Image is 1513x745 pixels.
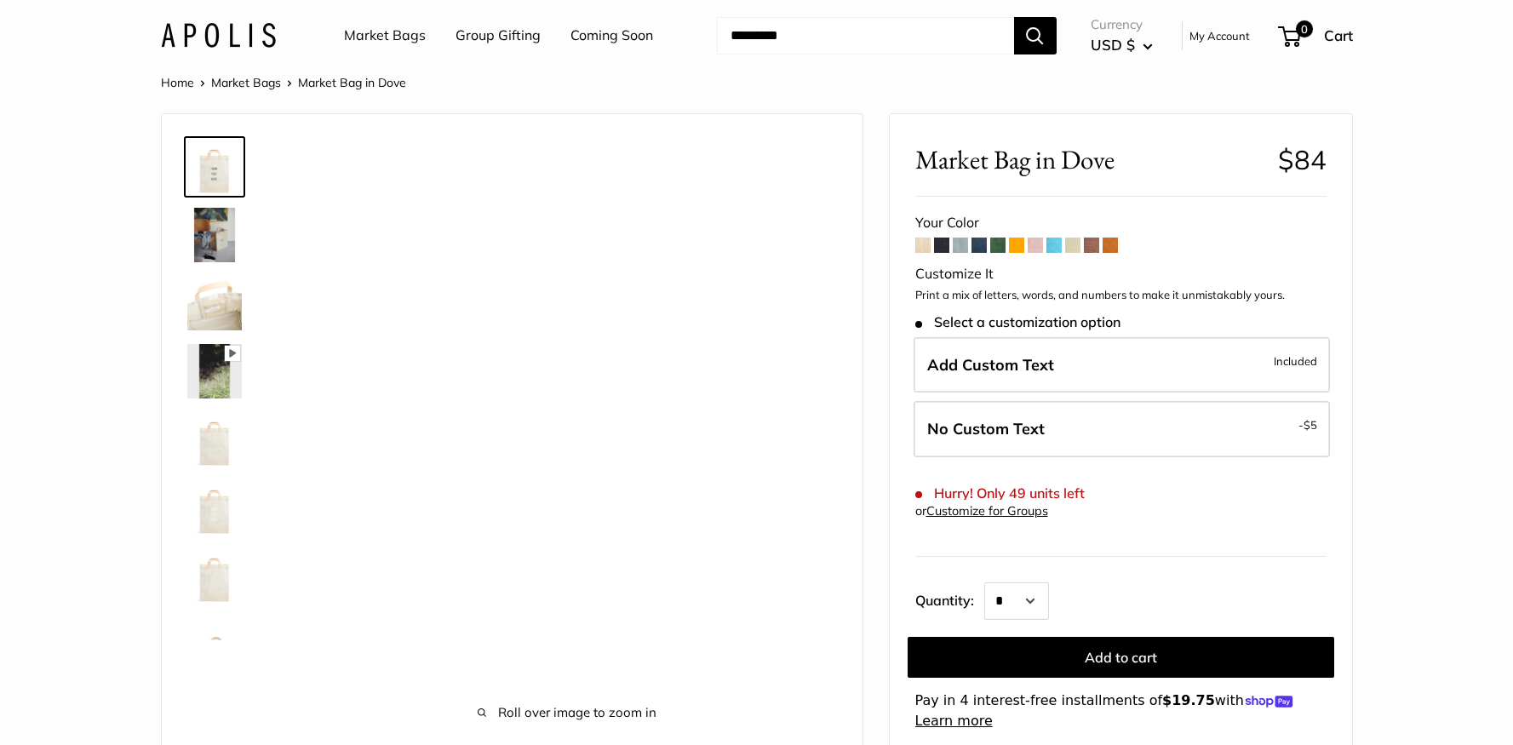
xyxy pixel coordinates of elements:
span: Add Custom Text [927,355,1054,375]
span: Hurry! Only 49 units left [915,485,1085,501]
div: Customize It [915,261,1327,287]
a: Market Bag in Dove [184,545,245,606]
span: USD $ [1091,36,1135,54]
a: Market Bag in Dove [184,409,245,470]
input: Search... [717,17,1014,54]
a: Market Bags [344,23,426,49]
a: Market Bags [211,75,281,90]
img: Market Bag in Dove [187,412,242,467]
a: Group Gifting [456,23,541,49]
button: Add to cart [908,637,1334,678]
a: Market Bag in Dove [184,613,245,674]
span: Roll over image to zoom in [298,701,837,725]
img: Market Bag in Dove [187,616,242,671]
nav: Breadcrumb [161,72,406,94]
span: No Custom Text [927,419,1045,438]
button: Search [1014,17,1057,54]
a: Market Bag in Dove [184,477,245,538]
a: 0 Cart [1280,22,1353,49]
a: Coming Soon [570,23,653,49]
img: Market Bag in Dove [187,480,242,535]
p: Print a mix of letters, words, and numbers to make it unmistakably yours. [915,287,1327,304]
img: Market Bag in Dove [187,276,242,330]
span: - [1298,415,1317,435]
span: 0 [1295,20,1312,37]
a: Home [161,75,194,90]
span: Cart [1324,26,1353,44]
a: My Account [1189,26,1250,46]
a: Market Bag in Dove [184,341,245,402]
label: Add Custom Text [914,337,1330,393]
img: Market Bag in Dove [187,548,242,603]
div: Your Color [915,210,1327,236]
span: $84 [1278,143,1327,176]
a: Market Bag in Dove [184,136,245,198]
span: $5 [1304,418,1317,432]
img: Market Bag in Dove [187,140,242,194]
a: Customize for Groups [926,503,1048,519]
span: Select a customization option [915,314,1120,330]
label: Leave Blank [914,401,1330,457]
img: Apolis [161,23,276,48]
a: Market Bag in Dove [184,272,245,334]
span: Market Bag in Dove [298,75,406,90]
a: Market Bag in Dove [184,204,245,266]
div: or [915,500,1048,523]
img: Market Bag in Dove [187,344,242,398]
label: Quantity: [915,577,984,620]
span: Currency [1091,13,1153,37]
button: USD $ [1091,32,1153,59]
span: Included [1274,351,1317,371]
img: Market Bag in Dove [187,208,242,262]
span: Market Bag in Dove [915,144,1265,175]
